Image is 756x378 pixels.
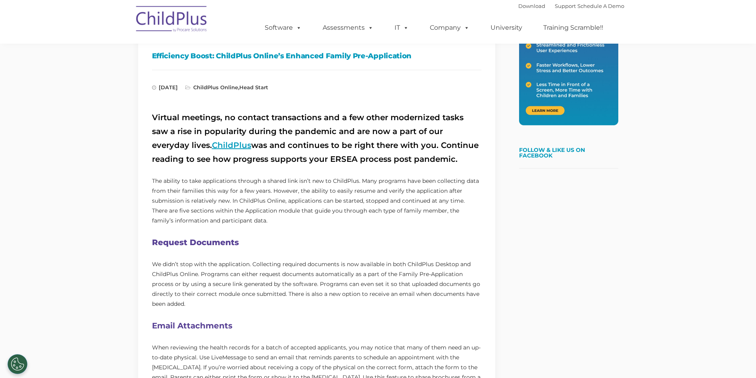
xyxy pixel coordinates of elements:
[257,20,310,36] a: Software
[387,20,417,36] a: IT
[577,3,624,9] a: Schedule A Demo
[315,20,381,36] a: Assessments
[152,236,481,249] h2: Request Documents
[152,259,481,309] p: We didn’t stop with the application. Collecting required documents is now available in both Child...
[193,84,238,90] a: ChildPlus Online
[8,354,27,374] button: Cookies Settings
[132,0,212,40] img: ChildPlus by Procare Solutions
[555,3,576,9] a: Support
[519,146,585,159] a: Follow & Like Us on Facebook
[535,20,611,36] a: Training Scramble!!
[152,111,481,166] h2: Virtual meetings, no contact transactions and a few other modernized tasks saw a rise in populari...
[422,20,477,36] a: Company
[483,20,530,36] a: University
[518,3,624,9] font: |
[239,84,268,90] a: Head Start
[716,340,756,378] iframe: Chat Widget
[152,176,481,226] p: The ability to take applications through a shared link isn’t new to ChildPlus. Many programs have...
[518,3,545,9] a: Download
[152,50,481,62] h1: Efficiency Boost: ChildPlus Online’s Enhanced Family Pre-Application
[185,84,268,90] span: ,
[152,84,178,90] span: [DATE]
[212,140,251,150] a: ChildPlus
[152,321,233,330] strong: Email Attachments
